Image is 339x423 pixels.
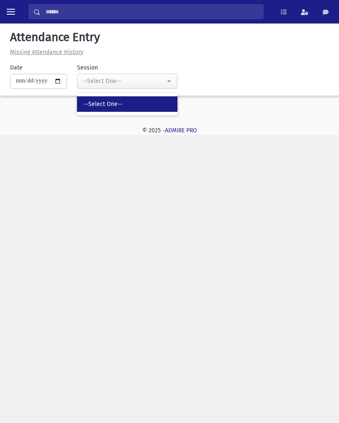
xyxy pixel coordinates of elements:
[7,30,332,44] h5: Attendance Entry
[7,126,332,135] div: © 2025 -
[3,4,18,19] button: toggle menu
[7,49,83,56] a: Missing Attendance History
[165,127,197,134] a: ADMIRE PRO
[10,49,83,56] u: Missing Attendance History
[10,63,23,72] label: Date
[77,63,98,72] label: Session
[41,4,263,19] input: Search
[84,100,123,108] span: --Select One--
[82,77,165,85] div: --Select One--
[77,74,177,89] button: --Select One--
